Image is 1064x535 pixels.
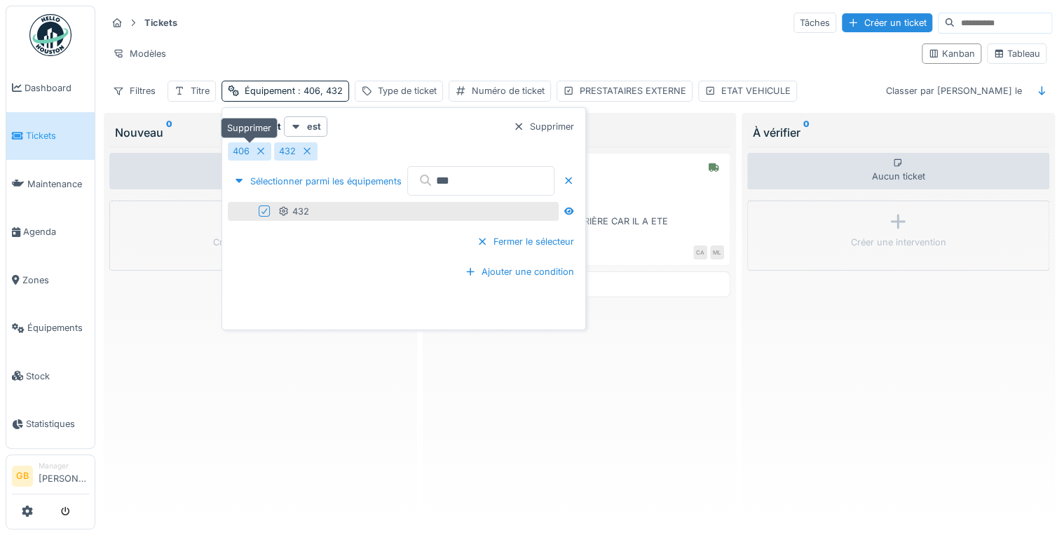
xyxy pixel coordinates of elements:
div: Classer par [PERSON_NAME] le [880,81,1028,101]
div: Filtres [107,81,162,101]
span: Agenda [23,225,89,238]
div: Nouveau [115,124,406,141]
div: Fermer le sélecteur [471,232,580,251]
div: À vérifier [753,124,1044,141]
span: Statistiques [26,417,89,431]
div: Aucun ticket [109,153,411,189]
img: Badge_color-CXgf-gQk.svg [29,14,71,56]
li: [PERSON_NAME] [39,461,89,491]
sup: 0 [803,124,810,141]
div: Supprimer [507,117,580,136]
div: ETAT VEHICULE [721,84,791,97]
div: Supprimer [221,118,278,138]
div: Tâches [793,13,836,33]
div: 406 [233,144,250,158]
div: Créer une intervention [212,236,308,249]
div: Numéro de ticket [472,84,545,97]
sup: 0 [166,124,172,141]
div: Créer une intervention [850,236,946,249]
div: Sélectionner parmi les équipements [228,172,407,191]
strong: Tickets [139,16,183,29]
div: Manager [39,461,89,471]
div: 432 [278,205,309,218]
li: GB [12,466,33,487]
div: Modèles [107,43,172,64]
span: Zones [22,273,89,287]
div: 432 [279,144,296,158]
div: CA [693,245,707,259]
div: Kanban [928,47,975,60]
div: Titre [191,84,210,97]
div: ML [710,245,724,259]
span: Équipements [27,321,89,334]
div: Tableau [993,47,1040,60]
span: Maintenance [27,177,89,191]
span: : 406, 432 [295,86,343,96]
span: Tickets [26,129,89,142]
div: Ajouter une condition [459,262,580,281]
strong: est [307,120,321,133]
div: PRESTATAIRES EXTERNE [580,84,686,97]
span: Dashboard [25,81,89,95]
div: Créer un ticket [842,13,932,32]
span: Stock [26,370,89,383]
div: Type de ticket [378,84,437,97]
div: Aucun ticket [747,153,1049,189]
div: Équipement [245,84,343,97]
